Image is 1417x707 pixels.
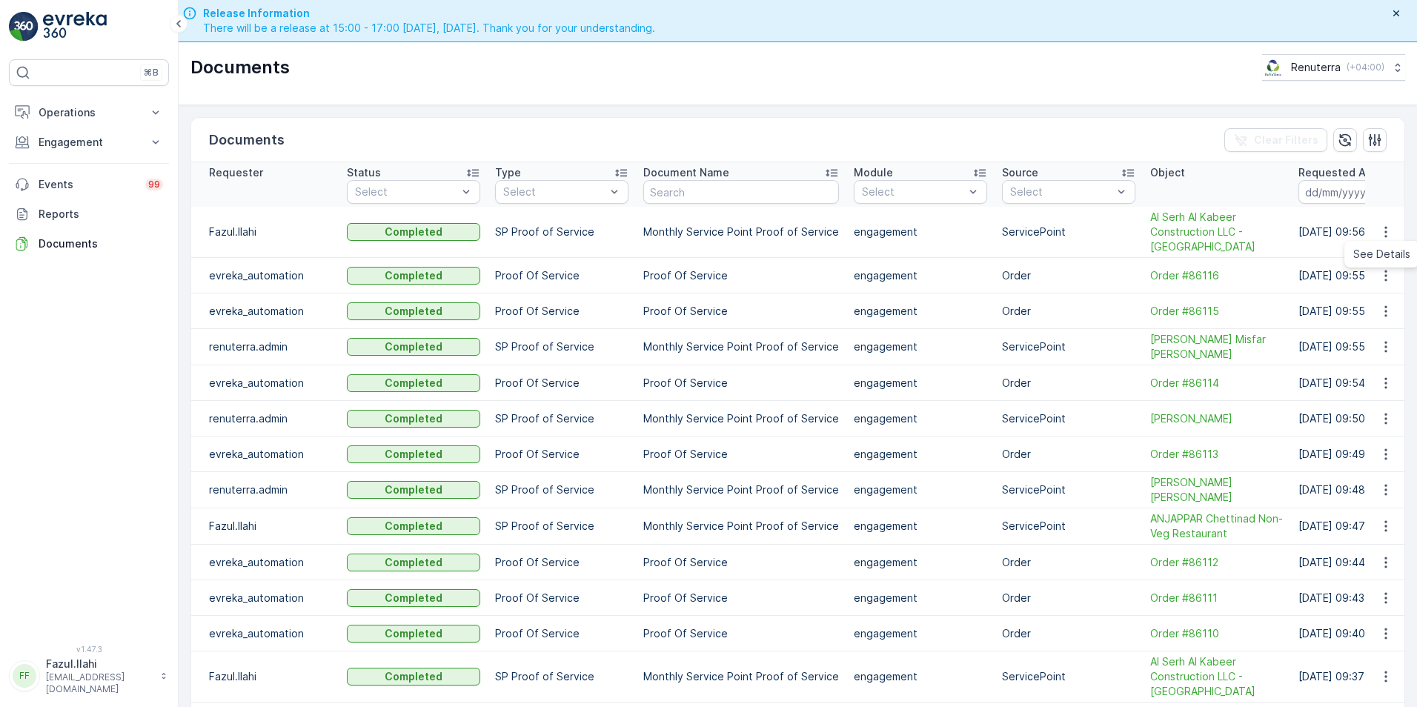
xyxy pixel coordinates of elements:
[209,165,263,180] p: Requester
[347,445,480,463] button: Completed
[347,668,480,686] button: Completed
[846,437,995,472] td: engagement
[995,365,1143,401] td: Order
[203,21,655,36] span: There will be a release at 15:00 - 17:00 [DATE], [DATE]. Thank you for your understanding.
[148,179,160,190] p: 99
[643,180,839,204] input: Search
[385,519,442,534] p: Completed
[1150,304,1284,319] a: Order #86115
[488,472,636,508] td: SP Proof of Service
[846,651,995,703] td: engagement
[347,517,480,535] button: Completed
[636,616,846,651] td: Proof Of Service
[347,589,480,607] button: Completed
[636,329,846,365] td: Monthly Service Point Proof of Service
[385,669,442,684] p: Completed
[846,508,995,545] td: engagement
[191,401,339,437] td: renuterra.admin
[13,664,36,688] div: FF
[347,410,480,428] button: Completed
[1262,54,1405,81] button: Renuterra(+04:00)
[995,329,1143,365] td: ServicePoint
[862,185,964,199] p: Select
[191,508,339,545] td: Fazul.Ilahi
[191,293,339,329] td: evreka_automation
[9,127,169,157] button: Engagement
[191,616,339,651] td: evreka_automation
[846,616,995,651] td: engagement
[995,258,1143,293] td: Order
[190,56,290,79] p: Documents
[385,339,442,354] p: Completed
[355,185,457,199] p: Select
[1150,268,1284,283] a: Order #86116
[347,338,480,356] button: Completed
[39,135,139,150] p: Engagement
[636,401,846,437] td: Monthly Service Point Proof of Service
[191,329,339,365] td: renuterra.admin
[1150,475,1284,505] a: Mr. Essa Mubarak Mansoori
[488,258,636,293] td: Proof Of Service
[636,472,846,508] td: Monthly Service Point Proof of Service
[385,376,442,391] p: Completed
[846,365,995,401] td: engagement
[995,545,1143,580] td: Order
[488,651,636,703] td: SP Proof of Service
[846,293,995,329] td: engagement
[9,170,169,199] a: Events99
[1150,447,1284,462] a: Order #86113
[46,671,153,695] p: [EMAIL_ADDRESS][DOMAIN_NAME]
[1150,654,1284,699] a: Al Serh Al Kabeer Construction LLC - Silicon Oasis
[846,545,995,580] td: engagement
[191,207,339,258] td: Fazul.Ilahi
[1002,165,1038,180] p: Source
[995,580,1143,616] td: Order
[385,626,442,641] p: Completed
[1298,180,1400,204] input: dd/mm/yyyy
[995,207,1143,258] td: ServicePoint
[191,258,339,293] td: evreka_automation
[191,437,339,472] td: evreka_automation
[385,411,442,426] p: Completed
[846,472,995,508] td: engagement
[1291,60,1341,75] p: Renuterra
[347,223,480,241] button: Completed
[636,207,846,258] td: Monthly Service Point Proof of Service
[1150,165,1185,180] p: Object
[347,625,480,643] button: Completed
[1150,376,1284,391] span: Order #86114
[191,472,339,508] td: renuterra.admin
[385,482,442,497] p: Completed
[503,185,605,199] p: Select
[488,293,636,329] td: Proof Of Service
[1150,210,1284,254] a: Al Serh Al Kabeer Construction LLC - Silicon Oasis
[488,207,636,258] td: SP Proof of Service
[385,304,442,319] p: Completed
[488,616,636,651] td: Proof Of Service
[636,293,846,329] td: Proof Of Service
[488,365,636,401] td: Proof Of Service
[39,207,163,222] p: Reports
[1150,411,1284,426] a: Mr. Saif Atiq
[1150,626,1284,641] a: Order #86110
[636,508,846,545] td: Monthly Service Point Proof of Service
[1150,210,1284,254] span: Al Serh Al Kabeer Construction LLC - [GEOGRAPHIC_DATA]
[995,401,1143,437] td: ServicePoint
[385,225,442,239] p: Completed
[1150,654,1284,699] span: Al Serh Al Kabeer Construction LLC - [GEOGRAPHIC_DATA]
[1150,411,1284,426] span: [PERSON_NAME]
[846,401,995,437] td: engagement
[347,165,381,180] p: Status
[636,651,846,703] td: Monthly Service Point Proof of Service
[43,12,107,42] img: logo_light-DOdMpM7g.png
[347,302,480,320] button: Completed
[9,657,169,695] button: FFFazul.Ilahi[EMAIL_ADDRESS][DOMAIN_NAME]
[636,437,846,472] td: Proof Of Service
[995,616,1143,651] td: Order
[39,105,139,120] p: Operations
[488,545,636,580] td: Proof Of Service
[1010,185,1112,199] p: Select
[191,651,339,703] td: Fazul.Ilahi
[488,580,636,616] td: Proof Of Service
